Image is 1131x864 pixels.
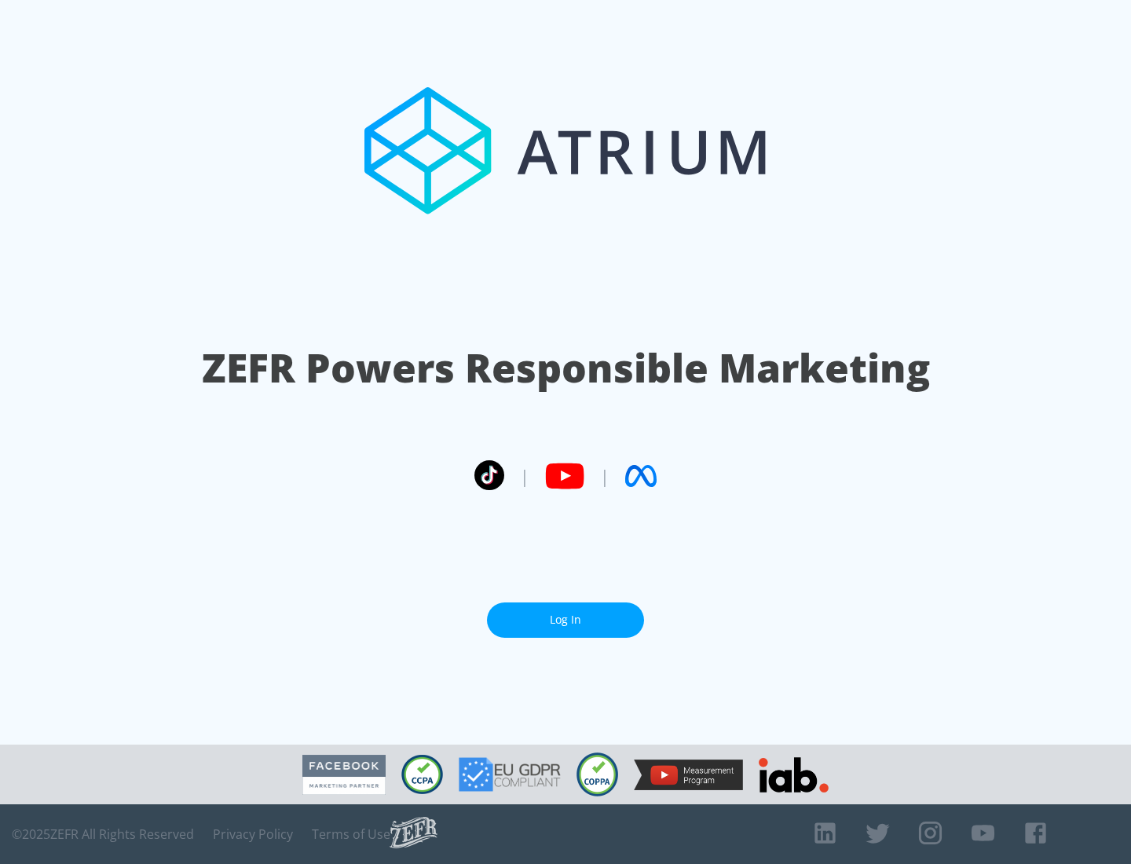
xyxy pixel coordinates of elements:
img: GDPR Compliant [459,757,561,792]
img: CCPA Compliant [401,755,443,794]
img: COPPA Compliant [576,752,618,796]
a: Log In [487,602,644,638]
h1: ZEFR Powers Responsible Marketing [202,341,930,395]
a: Privacy Policy [213,826,293,842]
span: © 2025 ZEFR All Rights Reserved [12,826,194,842]
span: | [600,464,609,488]
img: YouTube Measurement Program [634,760,743,790]
img: IAB [759,757,829,793]
img: Facebook Marketing Partner [302,755,386,795]
span: | [520,464,529,488]
a: Terms of Use [312,826,390,842]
